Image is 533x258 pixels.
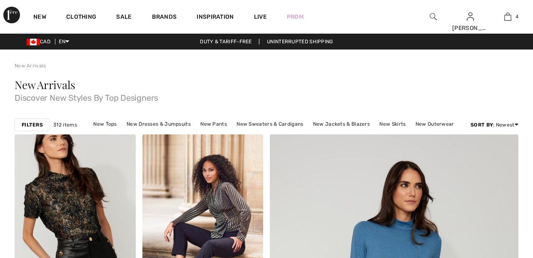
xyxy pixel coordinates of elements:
[53,121,77,129] span: 312 items
[309,119,374,129] a: New Jackets & Blazers
[122,119,195,129] a: New Dresses & Jumpsuits
[471,121,518,129] div: : Newest
[197,13,234,22] span: Inspiration
[116,13,132,22] a: Sale
[22,121,43,129] strong: Filters
[3,7,20,23] img: 1ère Avenue
[430,12,437,22] img: search the website
[196,119,231,129] a: New Pants
[33,13,46,22] a: New
[287,12,304,21] a: Prom
[27,39,54,45] span: CAD
[89,119,121,129] a: New Tops
[152,13,177,22] a: Brands
[15,90,518,102] span: Discover New Styles By Top Designers
[15,77,75,92] span: New Arrivals
[504,12,511,22] img: My Bag
[15,63,46,69] a: New Arrivals
[471,122,493,128] strong: Sort By
[254,12,267,21] a: Live
[489,12,526,22] a: 4
[411,119,458,129] a: New Outerwear
[66,13,96,22] a: Clothing
[375,119,410,129] a: New Skirts
[27,39,40,45] img: Canadian Dollar
[467,12,474,22] img: My Info
[516,13,518,20] span: 4
[59,39,69,45] span: EN
[467,12,474,20] a: Sign In
[232,119,307,129] a: New Sweaters & Cardigans
[452,24,489,32] div: [PERSON_NAME]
